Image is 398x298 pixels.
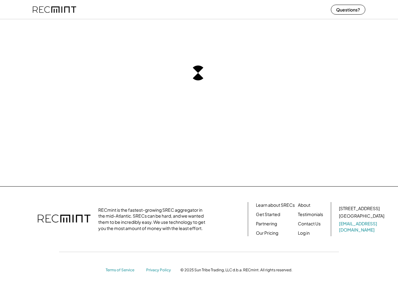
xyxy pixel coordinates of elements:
[256,230,278,236] a: Our Pricing
[256,202,295,208] a: Learn about SRECs
[256,221,277,227] a: Partnering
[146,268,174,273] a: Privacy Policy
[106,268,140,273] a: Terms of Service
[331,5,365,15] button: Questions?
[180,268,292,273] div: © 2025 Sun Tribe Trading, LLC d.b.a. RECmint. All rights reserved.
[98,207,209,231] div: RECmint is the fastest-growing SREC aggregator in the mid-Atlantic. SRECs can be hard, and we wan...
[339,221,386,233] a: [EMAIL_ADDRESS][DOMAIN_NAME]
[38,208,90,230] img: recmint-logotype%403x.png
[298,202,310,208] a: About
[256,211,280,218] a: Get Started
[298,230,310,236] a: Log in
[298,211,323,218] a: Testimonials
[33,1,76,18] img: recmint-logotype%403x%20%281%29.jpeg
[298,221,321,227] a: Contact Us
[339,213,384,219] div: [GEOGRAPHIC_DATA]
[339,205,380,212] div: [STREET_ADDRESS]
